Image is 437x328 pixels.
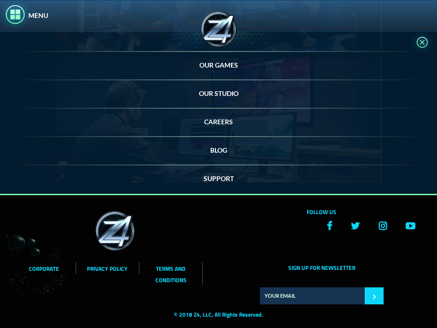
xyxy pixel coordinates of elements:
[218,263,424,272] p: SIGN UP FOR NEWSLETTER
[92,207,139,255] img: grid
[218,207,424,216] p: FOLLOW US
[155,264,187,285] a: TERMS AND CONDITIONS
[174,310,263,319] strong: © 2018 Z4, LLC, All Rights Reserved.
[365,287,384,304] input: Submit
[199,61,238,69] a: OUR GAMES
[28,11,48,19] span: MENU
[210,146,227,154] a: BLOG
[204,174,234,182] a: SUPPORT
[260,287,365,304] input: E-mail
[411,31,432,53] img: closed
[199,89,239,97] a: OUR STUDIO
[87,264,128,273] a: PRIVACY POLICY
[197,8,240,51] img: palace
[204,118,233,126] a: CAREERS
